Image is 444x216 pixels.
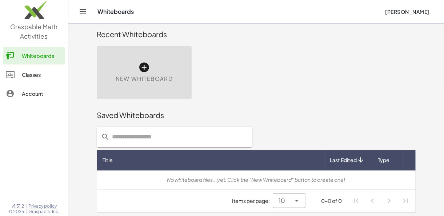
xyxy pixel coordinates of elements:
[26,203,27,209] span: |
[379,5,435,18] button: [PERSON_NAME]
[103,156,113,164] span: Title
[97,29,416,39] div: Recent Whiteboards
[101,133,110,141] i: prepended action
[77,6,89,17] button: Toggle navigation
[232,197,273,205] span: Items per page:
[22,89,62,98] div: Account
[348,193,414,209] nav: Pagination Navigation
[97,110,416,120] div: Saved Whiteboards
[12,203,24,209] span: v1.31.2
[3,47,65,64] a: Whiteboards
[3,85,65,102] a: Account
[116,75,173,83] span: New Whiteboard
[103,176,410,184] div: No whiteboard files...yet. Click the "New Whiteboard" button to create one!
[22,70,62,79] div: Classes
[330,156,357,164] span: Last Edited
[22,51,62,60] div: Whiteboards
[321,197,342,205] div: 0-0 of 0
[3,66,65,83] a: Classes
[29,209,60,215] span: Graspable, Inc.
[378,156,389,164] span: Type
[279,196,285,205] span: 10
[9,209,24,215] span: © 2025
[11,23,58,40] span: Graspable Math Activities
[29,203,60,209] a: Privacy policy
[385,8,429,15] span: [PERSON_NAME]
[26,209,27,215] span: |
